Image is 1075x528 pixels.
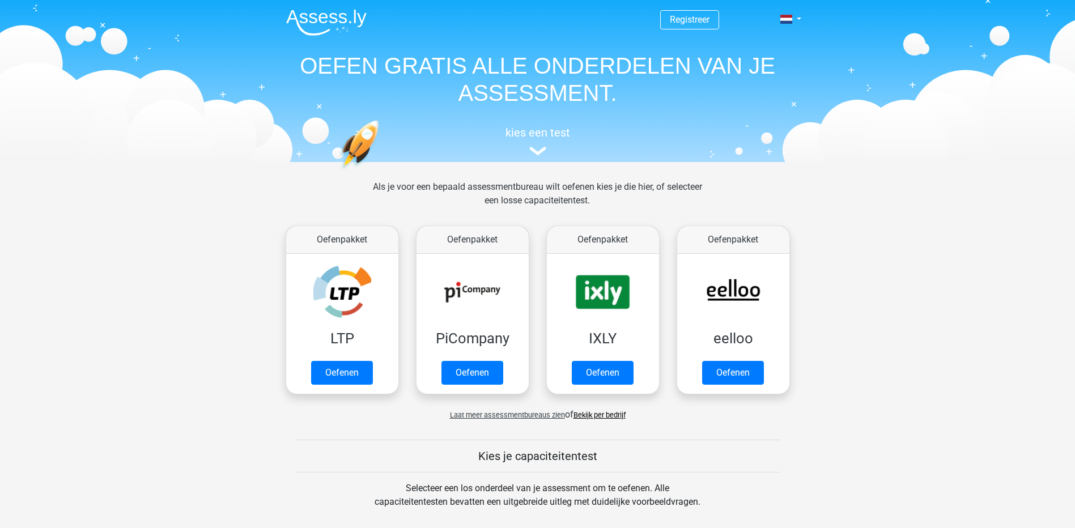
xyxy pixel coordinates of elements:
[364,482,711,522] div: Selecteer een los onderdeel van je assessment om te oefenen. Alle capaciteitentesten bevatten een...
[441,361,503,385] a: Oefenen
[296,449,780,463] h5: Kies je capaciteitentest
[339,120,423,223] img: oefenen
[277,126,798,156] a: kies een test
[286,9,367,36] img: Assessly
[277,126,798,139] h5: kies een test
[277,399,798,421] div: of
[573,411,626,419] a: Bekijk per bedrijf
[670,14,709,25] a: Registreer
[311,361,373,385] a: Oefenen
[364,180,711,221] div: Als je voor een bepaald assessmentbureau wilt oefenen kies je die hier, of selecteer een losse ca...
[572,361,634,385] a: Oefenen
[702,361,764,385] a: Oefenen
[529,147,546,155] img: assessment
[450,411,565,419] span: Laat meer assessmentbureaus zien
[277,52,798,107] h1: OEFEN GRATIS ALLE ONDERDELEN VAN JE ASSESSMENT.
